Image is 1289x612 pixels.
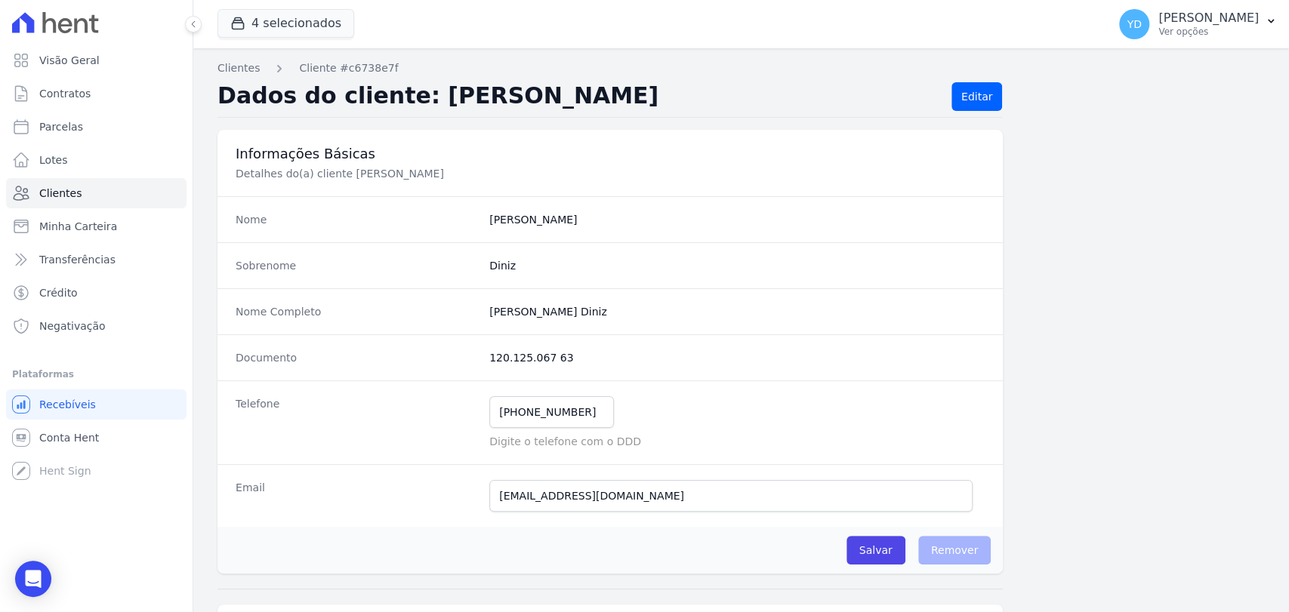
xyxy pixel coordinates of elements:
[39,318,106,334] span: Negativação
[236,480,477,512] dt: Email
[846,536,905,564] input: Salvar
[6,178,187,208] a: Clientes
[489,304,985,319] dd: [PERSON_NAME] Diniz
[39,252,116,267] span: Transferências
[6,278,187,308] a: Crédito
[217,60,260,76] a: Clientes
[236,145,985,163] h3: Informações Básicas
[1158,26,1259,38] p: Ver opções
[39,186,82,201] span: Clientes
[6,423,187,453] a: Conta Hent
[39,285,78,300] span: Crédito
[299,60,398,76] a: Cliente #c6738e7f
[39,86,91,101] span: Contratos
[39,119,83,134] span: Parcelas
[6,389,187,420] a: Recebíveis
[1158,11,1259,26] p: [PERSON_NAME]
[39,430,99,445] span: Conta Hent
[489,350,985,365] dd: 120.125.067 63
[15,561,51,597] div: Open Intercom Messenger
[236,258,477,273] dt: Sobrenome
[236,304,477,319] dt: Nome Completo
[236,166,743,181] p: Detalhes do(a) cliente [PERSON_NAME]
[217,60,1265,76] nav: Breadcrumb
[6,145,187,175] a: Lotes
[1127,19,1141,29] span: YD
[489,212,985,227] dd: [PERSON_NAME]
[217,9,354,38] button: 4 selecionados
[489,258,985,273] dd: Diniz
[217,82,939,111] h2: Dados do cliente: [PERSON_NAME]
[918,536,991,564] span: Remover
[12,365,180,383] div: Plataformas
[39,397,96,412] span: Recebíveis
[39,219,117,234] span: Minha Carteira
[6,311,187,341] a: Negativação
[951,82,1002,111] a: Editar
[236,212,477,227] dt: Nome
[6,78,187,109] a: Contratos
[39,53,100,68] span: Visão Geral
[6,112,187,142] a: Parcelas
[236,350,477,365] dt: Documento
[1107,3,1289,45] button: YD [PERSON_NAME] Ver opções
[6,244,187,275] a: Transferências
[6,45,187,75] a: Visão Geral
[6,211,187,241] a: Minha Carteira
[39,152,68,168] span: Lotes
[236,396,477,449] dt: Telefone
[489,434,985,449] p: Digite o telefone com o DDD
